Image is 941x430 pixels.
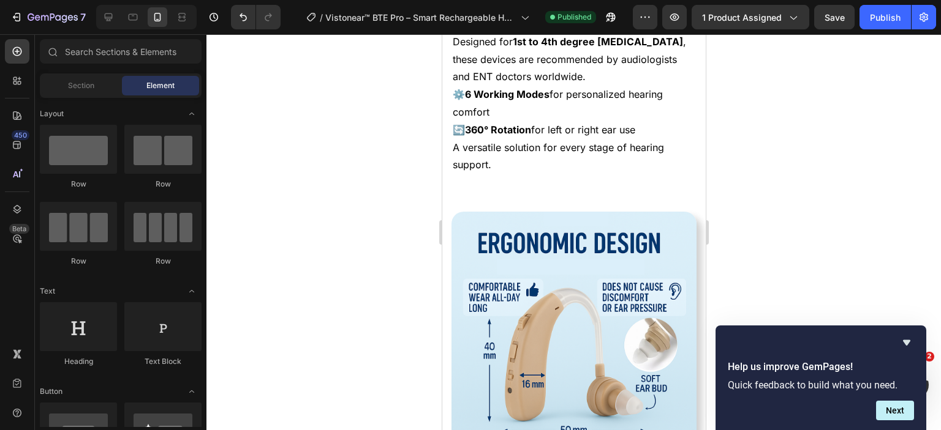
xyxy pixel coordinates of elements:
[40,286,55,297] span: Text
[23,89,89,102] strong: 360° Rotation
[40,179,117,190] div: Row
[728,379,914,391] p: Quick feedback to build what you need.
[325,11,516,24] span: Vistonear™ BTE Pro – Smart Rechargeable Hearing Aids R3 (Buy now - Skin)
[182,104,202,124] span: Toggle open
[124,179,202,190] div: Row
[728,335,914,420] div: Help us improve GemPages!
[442,34,706,430] iframe: Design area
[182,281,202,301] span: Toggle open
[40,256,117,267] div: Row
[10,51,253,87] p: ⚙️ for personalized hearing comfort
[899,335,914,350] button: Hide survey
[231,5,281,29] div: Undo/Redo
[557,12,591,23] span: Published
[728,360,914,374] h2: Help us improve GemPages!
[40,386,62,397] span: Button
[10,87,253,105] p: 🔄 for left or right ear use
[870,11,901,24] div: Publish
[40,39,202,64] input: Search Sections & Elements
[814,5,855,29] button: Save
[924,352,934,361] span: 2
[182,382,202,401] span: Toggle open
[23,54,107,66] strong: 6 Working Modes
[40,108,64,119] span: Layout
[70,1,241,13] strong: 1st to 4th degree [MEDICAL_DATA]
[876,401,914,420] button: Next question
[146,80,175,91] span: Element
[702,11,782,24] span: 1 product assigned
[692,5,809,29] button: 1 product assigned
[80,10,86,24] p: 7
[860,5,911,29] button: Publish
[40,356,117,367] div: Heading
[68,80,94,91] span: Section
[9,177,254,422] img: gempages_574211343024915225-896d519d-cb7c-42a1-b7c2-5a89e2ab1084.png
[5,5,91,29] button: 7
[10,105,253,140] p: A versatile solution for every stage of hearing support.
[12,130,29,140] div: 450
[124,356,202,367] div: Text Block
[124,256,202,267] div: Row
[825,12,845,23] span: Save
[9,224,29,234] div: Beta
[320,11,323,24] span: /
